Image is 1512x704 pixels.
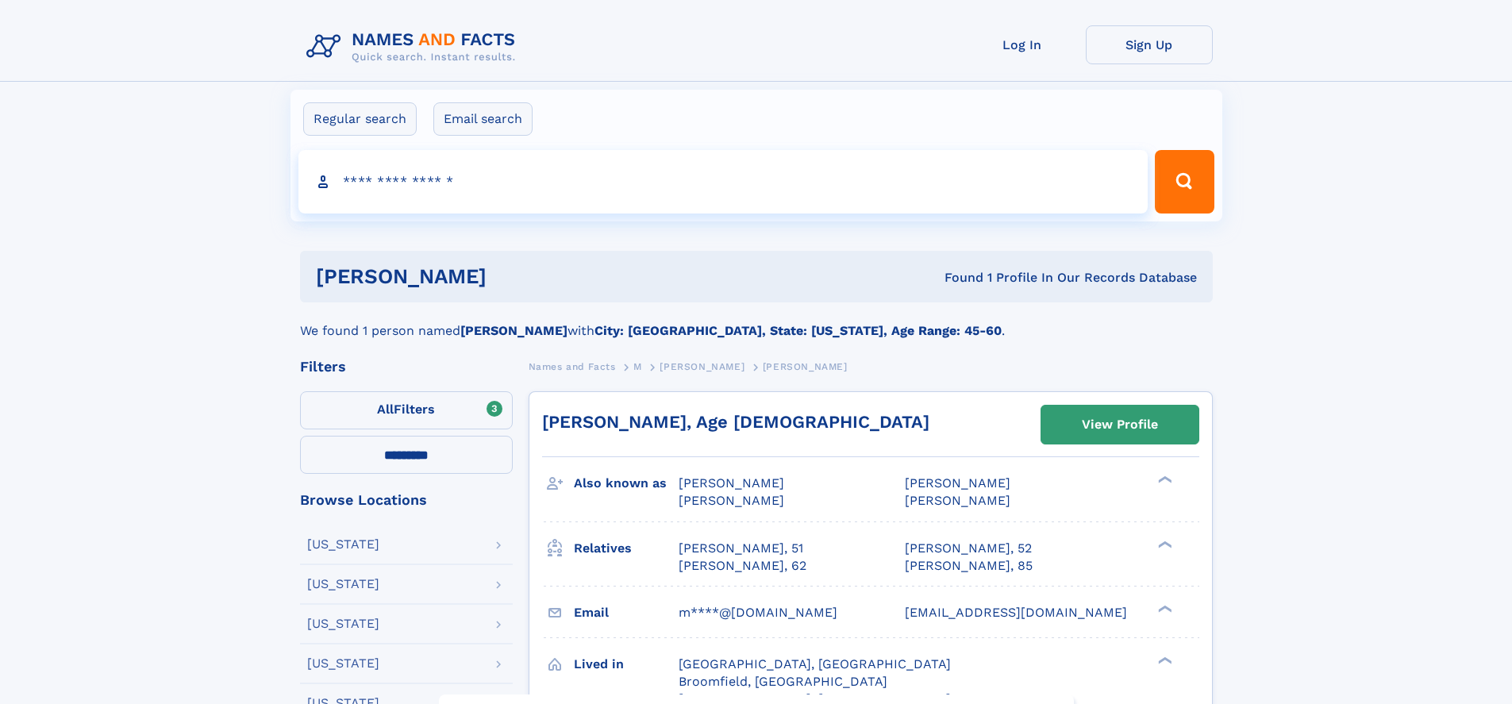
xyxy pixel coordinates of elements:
[1082,406,1158,443] div: View Profile
[1154,475,1173,485] div: ❯
[905,540,1032,557] a: [PERSON_NAME], 52
[1086,25,1213,64] a: Sign Up
[594,323,1002,338] b: City: [GEOGRAPHIC_DATA], State: [US_STATE], Age Range: 45-60
[298,150,1148,214] input: search input
[1154,655,1173,665] div: ❯
[1154,539,1173,549] div: ❯
[307,538,379,551] div: [US_STATE]
[433,102,533,136] label: Email search
[377,402,394,417] span: All
[679,557,806,575] a: [PERSON_NAME], 62
[905,605,1127,620] span: [EMAIL_ADDRESS][DOMAIN_NAME]
[300,25,529,68] img: Logo Names and Facts
[300,360,513,374] div: Filters
[460,323,567,338] b: [PERSON_NAME]
[1154,603,1173,614] div: ❯
[300,302,1213,340] div: We found 1 person named with .
[959,25,1086,64] a: Log In
[679,540,803,557] a: [PERSON_NAME], 51
[303,102,417,136] label: Regular search
[633,356,642,376] a: M
[679,475,784,490] span: [PERSON_NAME]
[679,656,951,671] span: [GEOGRAPHIC_DATA], [GEOGRAPHIC_DATA]
[679,493,784,508] span: [PERSON_NAME]
[763,361,848,372] span: [PERSON_NAME]
[905,475,1010,490] span: [PERSON_NAME]
[307,578,379,591] div: [US_STATE]
[679,674,887,689] span: Broomfield, [GEOGRAPHIC_DATA]
[529,356,616,376] a: Names and Facts
[574,651,679,678] h3: Lived in
[905,557,1033,575] a: [PERSON_NAME], 85
[316,267,716,287] h1: [PERSON_NAME]
[574,535,679,562] h3: Relatives
[633,361,642,372] span: M
[307,657,379,670] div: [US_STATE]
[715,269,1197,287] div: Found 1 Profile In Our Records Database
[660,356,744,376] a: [PERSON_NAME]
[542,412,929,432] a: [PERSON_NAME], Age [DEMOGRAPHIC_DATA]
[1041,406,1198,444] a: View Profile
[307,617,379,630] div: [US_STATE]
[574,470,679,497] h3: Also known as
[300,391,513,429] label: Filters
[574,599,679,626] h3: Email
[300,493,513,507] div: Browse Locations
[1155,150,1214,214] button: Search Button
[905,493,1010,508] span: [PERSON_NAME]
[660,361,744,372] span: [PERSON_NAME]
